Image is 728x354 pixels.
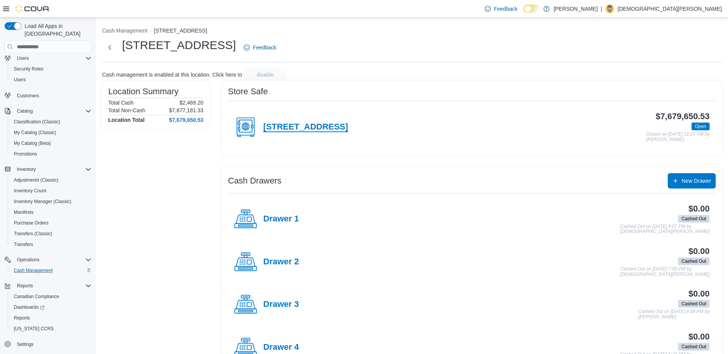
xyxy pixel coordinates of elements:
[11,218,52,228] a: Purchase Orders
[695,123,706,130] span: Open
[2,53,94,64] button: Users
[14,165,91,174] span: Inventory
[11,292,62,301] a: Canadian Compliance
[11,324,91,333] span: Washington CCRS
[14,255,91,264] span: Operations
[14,304,45,310] span: Dashboards
[14,151,37,157] span: Promotions
[257,71,274,79] span: disable
[638,309,710,320] p: Cashed Out on [DATE] 8:08 PM by [PERSON_NAME]
[682,300,706,307] span: Cashed Out
[17,93,39,99] span: Customers
[11,75,91,84] span: Users
[620,267,710,277] p: Cashed Out on [DATE] 7:55 PM by [DEMOGRAPHIC_DATA][PERSON_NAME]
[14,129,56,136] span: My Catalog (Classic)
[8,207,94,218] button: Manifests
[263,343,299,352] h4: Drawer 4
[122,38,236,53] h1: [STREET_ADDRESS]
[14,220,49,226] span: Purchase Orders
[8,313,94,323] button: Reports
[263,257,299,267] h4: Drawer 2
[678,257,710,265] span: Cashed Out
[108,107,145,113] h6: Total Non-Cash
[14,188,46,194] span: Inventory Count
[180,100,203,106] p: $2,469.20
[11,139,54,148] a: My Catalog (Beta)
[11,117,91,126] span: Classification (Classic)
[15,5,50,13] img: Cova
[11,197,91,206] span: Inventory Manager (Classic)
[11,303,91,312] span: Dashboards
[8,116,94,127] button: Classification (Classic)
[620,224,710,234] p: Cashed Out on [DATE] 8:07 PM by [DEMOGRAPHIC_DATA][PERSON_NAME]
[14,255,43,264] button: Operations
[692,123,710,130] span: Open
[11,186,50,195] a: Inventory Count
[678,215,710,223] span: Cashed Out
[154,28,207,34] button: [STREET_ADDRESS]
[14,177,58,183] span: Adjustments (Classic)
[11,128,91,137] span: My Catalog (Classic)
[11,139,91,148] span: My Catalog (Beta)
[11,186,91,195] span: Inventory Count
[11,128,59,137] a: My Catalog (Classic)
[11,75,29,84] a: Users
[14,107,91,116] span: Catalog
[228,176,281,185] h3: Cash Drawers
[263,122,348,132] h4: [STREET_ADDRESS]
[14,165,39,174] button: Inventory
[11,266,91,275] span: Cash Management
[14,326,54,332] span: [US_STATE] CCRS
[553,4,598,13] p: [PERSON_NAME]
[14,54,91,63] span: Users
[244,69,287,81] button: disable
[102,27,722,36] nav: An example of EuiBreadcrumbs
[11,197,74,206] a: Inventory Manager (Classic)
[14,66,43,72] span: Security Roles
[11,117,63,126] a: Classification (Classic)
[11,229,91,238] span: Transfers (Classic)
[14,231,52,237] span: Transfers (Classic)
[108,100,134,106] h6: Total Cash
[11,266,56,275] a: Cash Management
[8,196,94,207] button: Inventory Manager (Classic)
[11,313,33,323] a: Reports
[17,283,33,289] span: Reports
[11,64,46,74] a: Security Roles
[14,340,36,349] a: Settings
[14,140,51,146] span: My Catalog (Beta)
[682,343,706,350] span: Cashed Out
[682,215,706,222] span: Cashed Out
[14,293,59,300] span: Canadian Compliance
[8,228,94,239] button: Transfers (Classic)
[14,77,26,83] span: Users
[8,64,94,74] button: Security Roles
[8,149,94,159] button: Promotions
[11,240,36,249] a: Transfers
[655,112,710,121] h3: $7,679,650.53
[14,281,36,290] button: Reports
[688,332,710,341] h3: $0.00
[605,4,614,13] div: Christian Brown
[688,204,710,213] h3: $0.00
[263,300,299,310] h4: Drawer 3
[21,22,91,38] span: Load All Apps in [GEOGRAPHIC_DATA]
[17,257,40,263] span: Operations
[169,107,203,113] p: $7,677,181.33
[14,315,30,321] span: Reports
[11,218,91,228] span: Purchase Orders
[11,64,91,74] span: Security Roles
[108,117,145,123] h4: Location Total
[8,323,94,334] button: [US_STATE] CCRS
[523,5,540,13] input: Dark Mode
[14,119,60,125] span: Classification (Classic)
[17,166,36,172] span: Inventory
[14,339,91,349] span: Settings
[14,198,71,205] span: Inventory Manager (Classic)
[8,239,94,250] button: Transfers
[8,265,94,276] button: Cash Management
[8,185,94,196] button: Inventory Count
[17,108,33,114] span: Catalog
[11,208,36,217] a: Manifests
